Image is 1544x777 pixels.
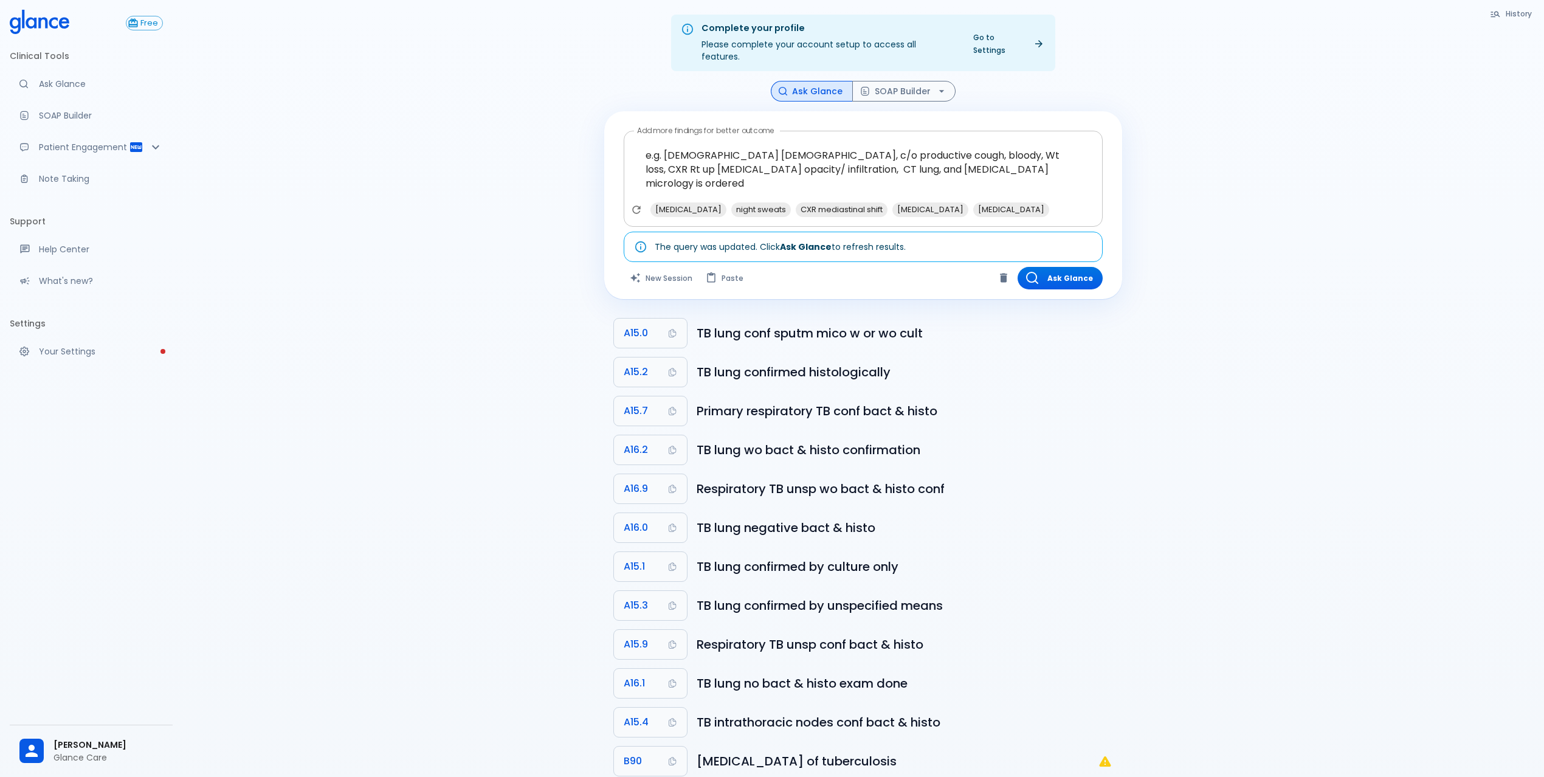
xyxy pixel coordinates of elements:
[614,474,687,503] button: Copy Code A16.9 to clipboard
[994,269,1013,287] button: Clear
[614,591,687,620] button: Copy Code A15.3 to clipboard
[614,630,687,659] button: Copy Code A15.9 to clipboard
[966,29,1050,59] a: Go to Settings
[701,18,956,67] div: Please complete your account setup to access all features.
[697,518,1112,537] h6: Tuberculosis of lung, bacteriologically and histologically negative
[627,201,646,219] button: Refresh suggestions
[624,325,648,342] span: A15.0
[624,519,648,536] span: A16.0
[650,202,726,217] div: [MEDICAL_DATA]
[655,236,906,258] div: The query was updated. Click to refresh results.
[624,480,648,497] span: A16.9
[624,364,648,381] span: A15.2
[852,81,956,102] button: SOAP Builder
[892,202,968,216] span: [MEDICAL_DATA]
[614,747,687,776] button: Copy Code B90 to clipboard
[614,319,687,348] button: Copy Code A15.0 to clipboard
[892,202,968,217] div: [MEDICAL_DATA]
[624,402,648,420] span: A15.7
[39,345,163,357] p: Your Settings
[731,202,791,216] span: night sweats
[53,751,163,764] p: Glance Care
[731,202,791,217] div: night sweats
[1484,5,1539,22] button: History
[10,309,173,338] li: Settings
[614,435,687,464] button: Copy Code A16.2 to clipboard
[614,396,687,426] button: Copy Code A15.7 to clipboard
[973,202,1049,216] span: [MEDICAL_DATA]
[697,713,1112,732] h6: Tuberculosis of intrathoracic lymph nodes, confirmed bacteriologically and histologically
[1018,267,1103,289] button: Ask Glance
[796,202,887,217] div: CXR mediastinal shift
[697,323,1112,343] h6: Tuberculosis of lung, confirmed by sputum microscopy with or without culture
[10,236,173,263] a: Get help from our support team
[39,243,163,255] p: Help Center
[10,102,173,129] a: Docugen: Compose a clinical documentation in seconds
[624,753,642,770] span: B90
[10,207,173,236] li: Support
[624,597,648,614] span: A15.3
[1098,754,1112,768] svg: B90: Not a billable code
[637,125,774,136] label: Add more findings for better outcome
[136,19,162,28] span: Free
[614,357,687,387] button: Copy Code A15.2 to clipboard
[126,16,173,30] a: Click to view or change your subscription
[697,401,1112,421] h6: Primary respiratory tuberculosis, confirmed bacteriologically and histologically
[10,71,173,97] a: Moramiz: Find ICD10AM codes instantly
[39,275,163,287] p: What's new?
[624,714,649,731] span: A15.4
[614,708,687,737] button: Copy Code A15.4 to clipboard
[700,267,751,289] button: Paste from clipboard
[697,557,1112,576] h6: Tuberculosis of lung, confirmed by culture only
[697,674,1112,693] h6: Tuberculosis of lung, bacteriological and histological examination not done
[624,558,645,575] span: A15.1
[697,751,1098,771] h6: Sequelae of tuberculosis
[796,202,887,216] span: CXR mediastinal shift
[624,267,700,289] button: Clears all inputs and results.
[697,635,1112,654] h6: Respiratory tuberculosis unspecified, confirmed bacteriologically and histologically
[39,141,129,153] p: Patient Engagement
[771,81,853,102] button: Ask Glance
[973,202,1049,217] div: [MEDICAL_DATA]
[10,134,173,161] div: Patient Reports & Referrals
[39,109,163,122] p: SOAP Builder
[697,596,1112,615] h6: Tuberculosis of lung, confirmed by unspecified means
[39,173,163,185] p: Note Taking
[126,16,163,30] button: Free
[780,241,832,253] strong: Ask Glance
[10,730,173,772] div: [PERSON_NAME]Glance Care
[614,669,687,698] button: Copy Code A16.1 to clipboard
[10,165,173,192] a: Advanced note-taking
[39,78,163,90] p: Ask Glance
[697,362,1112,382] h6: Tuberculosis of lung, confirmed histologically
[10,338,173,365] a: Please complete account setup
[697,440,1112,460] h6: Tuberculosis of lung, without mention of bacteriological or histological confirmation
[614,513,687,542] button: Copy Code A16.0 to clipboard
[701,22,956,35] div: Complete your profile
[650,202,726,216] span: [MEDICAL_DATA]
[53,739,163,751] span: [PERSON_NAME]
[624,636,648,653] span: A15.9
[632,136,1094,202] textarea: e.g. [DEMOGRAPHIC_DATA] [DEMOGRAPHIC_DATA], c/o productive cough, bloody, Wt loss, CXR Rt up [MED...
[10,41,173,71] li: Clinical Tools
[10,268,173,294] div: Recent updates and feature releases
[624,441,648,458] span: A16.2
[614,552,687,581] button: Copy Code A15.1 to clipboard
[624,675,645,692] span: A16.1
[697,479,1112,499] h6: Respiratory tuberculosis unspecified, without mention of bacteriological or histological confirma...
